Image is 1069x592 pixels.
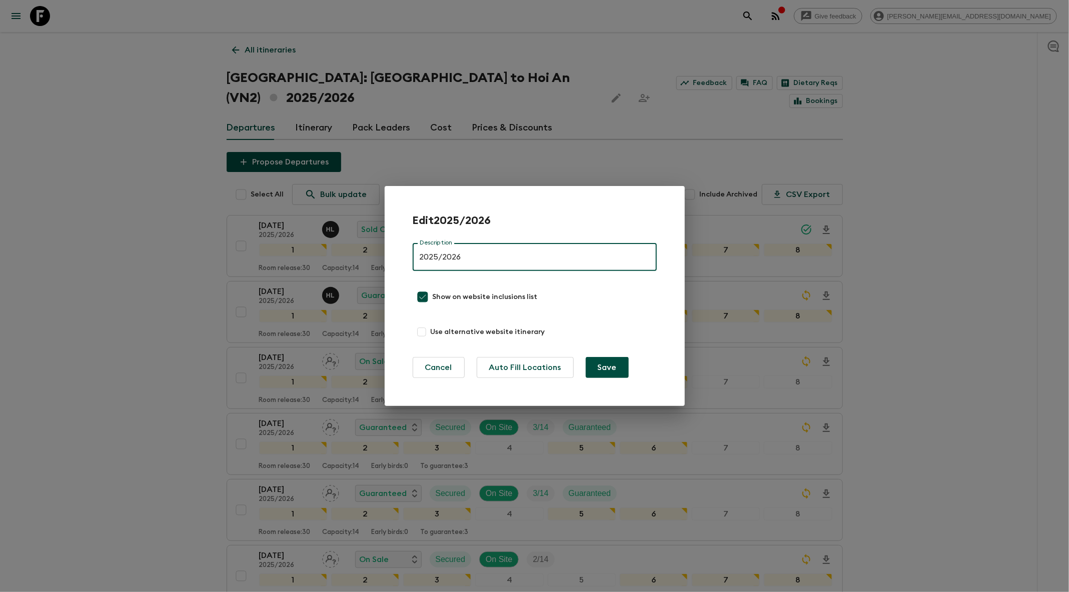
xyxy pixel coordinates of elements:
span: Use alternative website itinerary [431,327,545,337]
h2: Edit 2025/2026 [413,214,491,227]
button: Cancel [413,357,465,378]
button: Auto Fill Locations [477,357,574,378]
span: Show on website inclusions list [433,292,538,302]
label: Description [420,238,453,247]
button: Save [586,357,629,378]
